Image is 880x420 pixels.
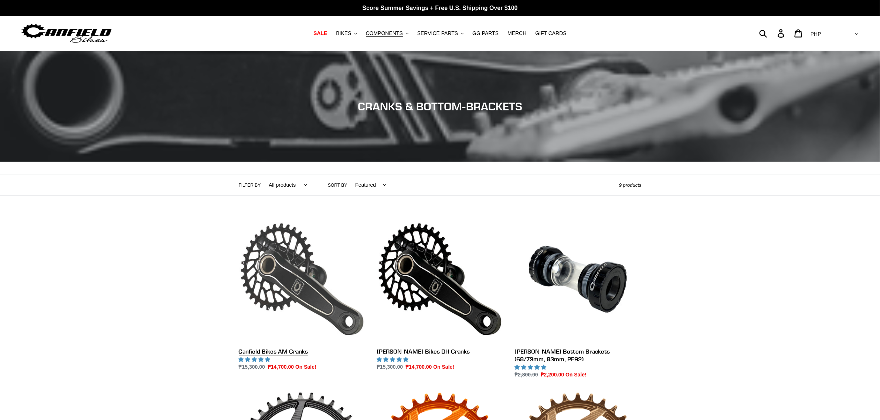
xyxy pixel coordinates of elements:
button: SERVICE PARTS [414,28,467,38]
span: BIKES [336,30,351,37]
label: Sort by [328,182,347,189]
button: COMPONENTS [362,28,412,38]
span: SERVICE PARTS [417,30,458,37]
a: SALE [310,28,331,38]
span: SALE [313,30,327,37]
span: COMPONENTS [366,30,403,37]
span: GIFT CARDS [535,30,567,37]
a: MERCH [504,28,530,38]
a: GG PARTS [469,28,502,38]
a: GIFT CARDS [531,28,570,38]
span: CRANKS & BOTTOM-BRACKETS [358,100,522,113]
img: Canfield Bikes [20,22,113,45]
button: BIKES [332,28,360,38]
label: Filter by [239,182,261,189]
span: 9 products [619,182,642,188]
input: Search [763,25,782,41]
span: GG PARTS [472,30,499,37]
span: MERCH [507,30,526,37]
